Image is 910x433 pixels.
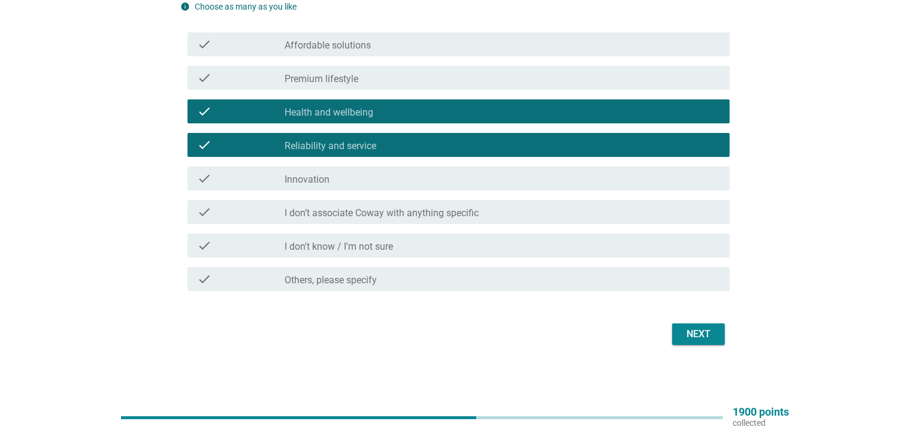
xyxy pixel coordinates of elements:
label: Health and wellbeing [285,107,373,119]
i: info [180,2,190,11]
p: 1900 points [733,407,789,417]
i: check [197,71,211,85]
i: check [197,37,211,52]
i: check [197,272,211,286]
label: Affordable solutions [285,40,371,52]
label: Premium lifestyle [285,73,358,85]
label: Innovation [285,174,329,186]
div: Next [682,327,715,341]
i: check [197,104,211,119]
i: check [197,238,211,253]
i: check [197,138,211,152]
label: Reliability and service [285,140,376,152]
label: Choose as many as you like [195,2,297,11]
label: I don't know / I'm not sure [285,241,393,253]
p: collected [733,417,789,428]
i: check [197,171,211,186]
i: check [197,205,211,219]
label: Others, please specify [285,274,377,286]
label: I don’t associate Coway with anything specific [285,207,479,219]
button: Next [672,323,725,345]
